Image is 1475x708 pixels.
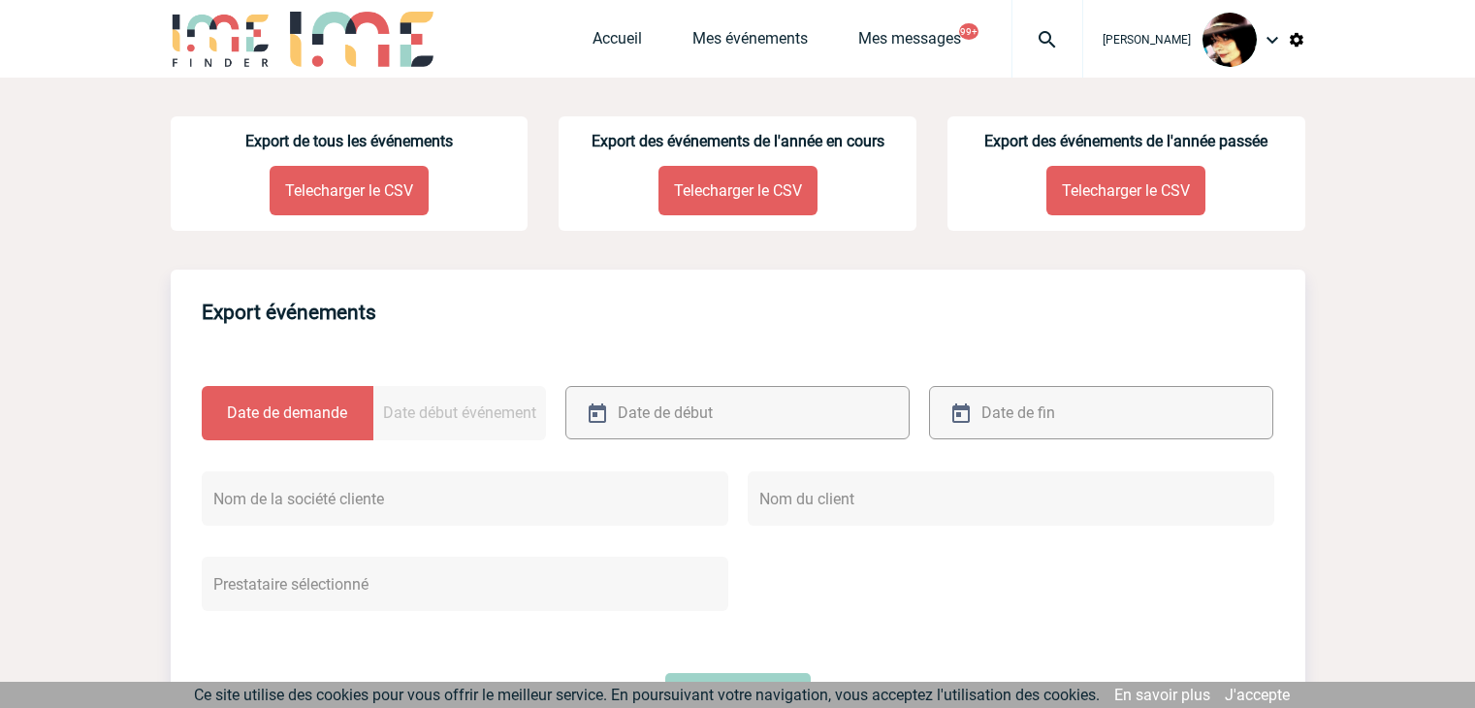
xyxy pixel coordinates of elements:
a: Accueil [593,29,642,56]
input: Prestataire sélectionné [202,557,728,611]
span: [PERSON_NAME] [1103,33,1191,47]
a: Telecharger le CSV [1046,166,1205,215]
span: Ce site utilise des cookies pour vous offrir le meilleur service. En poursuivant votre navigation... [194,686,1100,704]
img: IME-Finder [171,12,272,67]
input: Date de début [613,399,818,427]
h3: Export des événements de l'année passée [947,132,1305,150]
input: Date de fin [977,399,1182,427]
a: Telecharger le CSV [658,166,818,215]
a: Telecharger le CSV [270,166,429,215]
a: Mes messages [858,29,961,56]
label: Date début événement [373,386,546,440]
input: Nom de la société cliente [202,471,728,526]
label: Date de demande [202,386,374,440]
h3: Export des événements de l'année en cours [559,132,916,150]
h4: Export événements [202,301,376,324]
button: 99+ [959,23,978,40]
a: Mes événements [692,29,808,56]
a: En savoir plus [1114,686,1210,704]
img: 101023-0.jpg [1202,13,1257,67]
h3: Export de tous les événements [171,132,529,150]
a: J'accepte [1225,686,1290,704]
